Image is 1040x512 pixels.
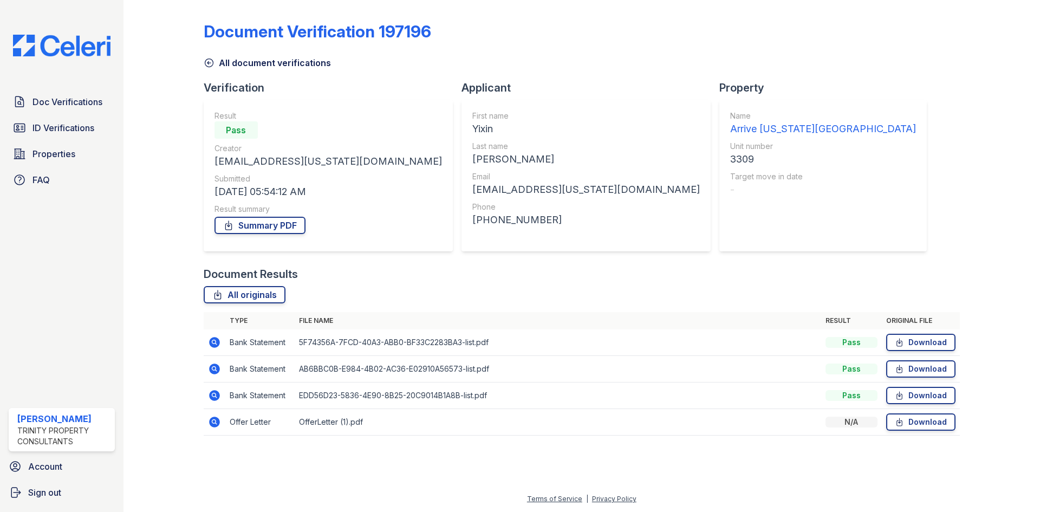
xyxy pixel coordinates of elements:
[295,329,821,356] td: 5F74356A-7FCD-40A3-ABB0-BF33C2283BA3-list.pdf
[472,111,700,121] div: First name
[472,121,700,137] div: Yixin
[32,95,102,108] span: Doc Verifications
[295,383,821,409] td: EDD56D23-5836-4E90-8B25-20C9014B1A8B-list.pdf
[9,117,115,139] a: ID Verifications
[214,111,442,121] div: Result
[214,154,442,169] div: [EMAIL_ADDRESS][US_STATE][DOMAIN_NAME]
[225,409,295,436] td: Offer Letter
[886,387,955,404] a: Download
[472,141,700,152] div: Last name
[730,141,916,152] div: Unit number
[32,173,50,186] span: FAQ
[204,56,331,69] a: All document verifications
[825,390,877,401] div: Pass
[4,456,119,477] a: Account
[214,121,258,139] div: Pass
[9,169,115,191] a: FAQ
[886,413,955,431] a: Download
[28,460,62,473] span: Account
[461,80,719,95] div: Applicant
[28,486,61,499] span: Sign out
[204,267,298,282] div: Document Results
[9,143,115,165] a: Properties
[586,495,588,503] div: |
[994,469,1029,501] iframe: chat widget
[825,364,877,374] div: Pass
[825,337,877,348] div: Pass
[204,80,461,95] div: Verification
[4,35,119,56] img: CE_Logo_Blue-a8612792a0a2168367f1c8372b55b34899dd931a85d93a1a3d3e32e68fde9ad4.png
[17,412,110,425] div: [PERSON_NAME]
[730,152,916,167] div: 3309
[225,329,295,356] td: Bank Statement
[225,356,295,383] td: Bank Statement
[821,312,882,329] th: Result
[882,312,960,329] th: Original file
[204,22,431,41] div: Document Verification 197196
[225,383,295,409] td: Bank Statement
[719,80,935,95] div: Property
[472,152,700,167] div: [PERSON_NAME]
[204,286,285,303] a: All originals
[886,334,955,351] a: Download
[527,495,582,503] a: Terms of Service
[295,356,821,383] td: AB6BBC0B-E984-4B02-AC36-E02910A56573-list.pdf
[472,182,700,197] div: [EMAIL_ADDRESS][US_STATE][DOMAIN_NAME]
[825,417,877,427] div: N/A
[730,111,916,121] div: Name
[214,204,442,215] div: Result summary
[32,147,75,160] span: Properties
[214,173,442,184] div: Submitted
[730,182,916,197] div: -
[886,360,955,378] a: Download
[472,171,700,182] div: Email
[730,111,916,137] a: Name Arrive [US_STATE][GEOGRAPHIC_DATA]
[472,202,700,212] div: Phone
[295,312,821,329] th: File name
[295,409,821,436] td: OfferLetter (1).pdf
[17,425,110,447] div: Trinity Property Consultants
[214,217,305,234] a: Summary PDF
[214,184,442,199] div: [DATE] 05:54:12 AM
[9,91,115,113] a: Doc Verifications
[4,482,119,503] a: Sign out
[730,171,916,182] div: Target move in date
[730,121,916,137] div: Arrive [US_STATE][GEOGRAPHIC_DATA]
[225,312,295,329] th: Type
[32,121,94,134] span: ID Verifications
[592,495,636,503] a: Privacy Policy
[214,143,442,154] div: Creator
[472,212,700,228] div: [PHONE_NUMBER]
